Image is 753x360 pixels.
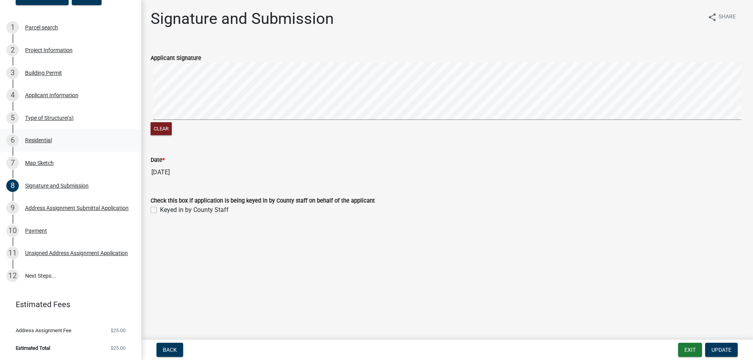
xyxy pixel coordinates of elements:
[678,343,702,357] button: Exit
[718,13,736,22] span: Share
[705,343,738,357] button: Update
[25,183,89,188] div: Signature and Submission
[6,270,19,282] div: 12
[151,9,334,28] h1: Signature and Submission
[6,247,19,259] div: 11
[25,115,74,121] div: Type of Structure(s)
[151,198,375,204] label: Check this box if application is being keyed in by County staff on behalf of the applicant
[111,346,125,351] span: $25.00
[6,21,19,34] div: 1
[25,160,54,166] div: Map Sketch
[25,137,52,143] div: Residential
[6,44,19,56] div: 2
[6,67,19,79] div: 3
[6,112,19,124] div: 5
[6,179,19,192] div: 8
[156,343,183,357] button: Back
[708,13,717,22] i: share
[16,328,71,333] span: Address Assignment Fee
[151,56,201,61] label: Applicant Signature
[25,92,78,98] div: Applicant Information
[151,122,172,135] button: Clear
[111,328,125,333] span: $25.00
[701,9,742,25] button: shareShare
[25,47,73,53] div: Project Information
[151,157,165,163] label: Date
[25,205,129,211] div: Address Assignment Submittal Application
[6,157,19,169] div: 7
[25,25,58,30] div: Parcel search
[6,224,19,237] div: 10
[711,347,731,353] span: Update
[163,347,177,353] span: Back
[160,205,229,215] label: Keyed in by County Staff
[6,202,19,214] div: 9
[25,228,47,233] div: Payment
[25,70,62,76] div: Building Permit
[6,134,19,147] div: 6
[16,346,50,351] span: Estimated Total
[6,297,129,312] a: Estimated Fees
[6,89,19,101] div: 4
[25,250,128,256] div: Unsigned Address Assignment Application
